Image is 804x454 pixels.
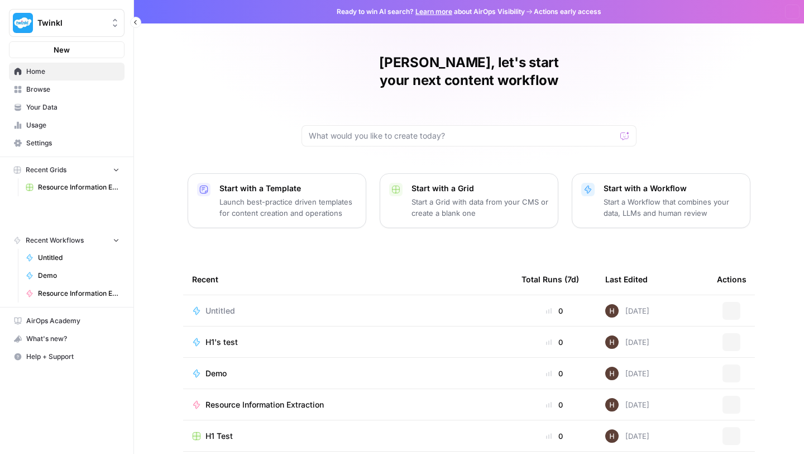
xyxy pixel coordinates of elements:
span: Recent Workflows [26,235,84,245]
h1: [PERSON_NAME], let's start your next content workflow [301,54,636,89]
div: [DATE] [605,429,649,443]
img: 436bim7ufhw3ohwxraeybzubrpb8 [605,304,619,318]
a: Resource Information Extraction [21,285,125,302]
span: Home [26,67,119,77]
span: H1 Test [205,431,233,442]
span: Resource Information Extraction and Descriptions [38,182,119,192]
span: AirOps Academy [26,316,119,326]
span: Resource Information Extraction [205,399,324,410]
p: Start with a Template [219,183,357,194]
a: Demo [21,267,125,285]
img: 436bim7ufhw3ohwxraeybzubrpb8 [605,398,619,412]
img: Twinkl Logo [13,13,33,33]
div: 0 [521,368,587,379]
img: 436bim7ufhw3ohwxraeybzubrpb8 [605,367,619,380]
span: New [54,44,70,55]
div: What's new? [9,330,124,347]
span: H1's test [205,337,238,348]
a: Learn more [415,7,452,16]
div: [DATE] [605,398,649,412]
span: Help + Support [26,352,119,362]
span: Settings [26,138,119,148]
a: Browse [9,81,125,98]
span: Demo [205,368,227,379]
span: Actions early access [534,7,601,17]
span: Twinkl [37,17,105,29]
a: Settings [9,134,125,152]
div: Last Edited [605,264,648,295]
button: Recent Grids [9,162,125,178]
span: Untitled [38,253,119,263]
div: [DATE] [605,367,649,380]
button: Recent Workflows [9,232,125,249]
a: Usage [9,116,125,134]
span: Your Data [26,102,119,112]
div: 0 [521,399,587,410]
span: Ready to win AI search? about AirOps Visibility [337,7,525,17]
div: 0 [521,431,587,442]
p: Launch best-practice driven templates for content creation and operations [219,196,357,219]
a: Your Data [9,98,125,116]
a: Resource Information Extraction and Descriptions [21,178,125,196]
a: Demo [192,368,504,379]
img: 436bim7ufhw3ohwxraeybzubrpb8 [605,335,619,349]
button: Help + Support [9,348,125,366]
a: AirOps Academy [9,312,125,330]
div: Recent [192,264,504,295]
button: Start with a WorkflowStart a Workflow that combines your data, LLMs and human review [572,173,750,228]
p: Start a Grid with data from your CMS or create a blank one [411,196,549,219]
div: 0 [521,337,587,348]
a: Untitled [21,249,125,267]
img: 436bim7ufhw3ohwxraeybzubrpb8 [605,429,619,443]
a: Resource Information Extraction [192,399,504,410]
div: Actions [717,264,746,295]
span: Resource Information Extraction [38,289,119,299]
div: [DATE] [605,304,649,318]
p: Start with a Workflow [604,183,741,194]
p: Start a Workflow that combines your data, LLMs and human review [604,196,741,219]
input: What would you like to create today? [309,130,616,141]
a: H1's test [192,337,504,348]
button: New [9,41,125,58]
span: Demo [38,271,119,281]
button: Workspace: Twinkl [9,9,125,37]
div: 0 [521,305,587,316]
a: H1 Test [192,431,504,442]
button: Start with a TemplateLaunch best-practice driven templates for content creation and operations [188,173,366,228]
div: [DATE] [605,335,649,349]
span: Recent Grids [26,165,66,175]
span: Usage [26,120,119,130]
a: Untitled [192,305,504,316]
span: Browse [26,84,119,94]
p: Start with a Grid [411,183,549,194]
span: Untitled [205,305,235,316]
a: Home [9,63,125,81]
button: What's new? [9,330,125,348]
div: Total Runs (7d) [521,264,579,295]
button: Start with a GridStart a Grid with data from your CMS or create a blank one [380,173,558,228]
